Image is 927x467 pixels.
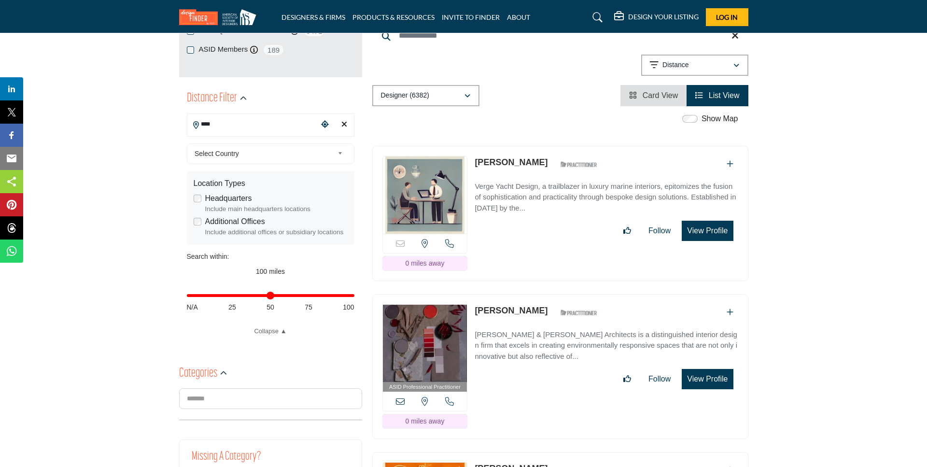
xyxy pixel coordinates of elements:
[709,91,740,99] span: List View
[475,304,548,317] p: Martha Harrell
[583,10,609,25] a: Search
[187,46,194,54] input: ASID Members checkbox
[643,91,678,99] span: Card View
[682,221,733,241] button: View Profile
[187,90,237,107] h2: Distance Filter
[305,302,312,312] span: 75
[381,91,429,100] p: Designer (6382)
[205,216,265,227] label: Additional Offices
[195,148,334,159] span: Select Country
[716,13,738,21] span: Log In
[662,60,688,70] p: Distance
[475,329,738,362] p: [PERSON_NAME] & [PERSON_NAME] Architects is a distinguished interior design firm that excels in c...
[641,55,748,76] button: Distance
[475,175,738,214] a: Verge Yacht Design, a trailblazer in luxury marine interiors, epitomizes the fusion of sophistica...
[475,157,548,167] a: [PERSON_NAME]
[617,369,637,389] button: Like listing
[628,13,699,21] h5: DESIGN YOUR LISTING
[383,156,467,234] img: Anita Rivera
[629,91,678,99] a: View Card
[256,268,285,275] span: 100 miles
[267,302,274,312] span: 50
[557,158,600,170] img: ASID Qualified Practitioners Badge Icon
[507,13,530,21] a: ABOUT
[702,113,738,125] label: Show Map
[695,91,739,99] a: View List
[727,160,733,168] a: Add To List
[614,12,699,23] div: DESIGN YOUR LISTING
[205,193,252,204] label: Headquarters
[228,302,236,312] span: 25
[389,383,461,391] span: ASID Professional Practitioner
[383,305,467,392] a: ASID Professional Practitioner
[405,259,444,267] span: 0 miles away
[179,365,217,382] h2: Categories
[620,85,687,106] li: Card View
[682,369,733,389] button: View Profile
[187,302,198,312] span: N/A
[318,114,332,135] div: Choose your current location
[557,307,600,319] img: ASID Qualified Practitioners Badge Icon
[187,326,354,336] a: Collapse ▲
[199,44,248,55] label: ASID Members
[475,324,738,362] a: [PERSON_NAME] & [PERSON_NAME] Architects is a distinguished interior design firm that excels in c...
[187,252,354,262] div: Search within:
[205,204,348,214] div: Include main headquarters locations
[442,13,500,21] a: INVITE TO FINDER
[194,178,348,189] div: Location Types
[727,308,733,316] a: Add To List
[372,85,479,106] button: Designer (6382)
[475,306,548,315] a: [PERSON_NAME]
[343,302,354,312] span: 100
[642,221,677,241] button: Follow
[475,181,738,214] p: Verge Yacht Design, a trailblazer in luxury marine interiors, epitomizes the fusion of sophistica...
[352,13,435,21] a: PRODUCTS & RESOURCES
[687,85,748,106] li: List View
[179,388,362,409] input: Search Category
[642,369,677,389] button: Follow
[383,305,467,382] img: Martha Harrell
[205,227,348,237] div: Include additional offices or subsidiary locations
[337,114,351,135] div: Clear search location
[706,8,748,26] button: Log In
[179,9,261,25] img: Site Logo
[475,156,548,169] p: Anita Rivera
[263,44,284,56] span: 189
[281,13,345,21] a: DESIGNERS & FIRMS
[617,221,637,241] button: Like listing
[405,417,444,425] span: 0 miles away
[187,115,318,134] input: Search Location
[372,24,748,47] input: Search Keyword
